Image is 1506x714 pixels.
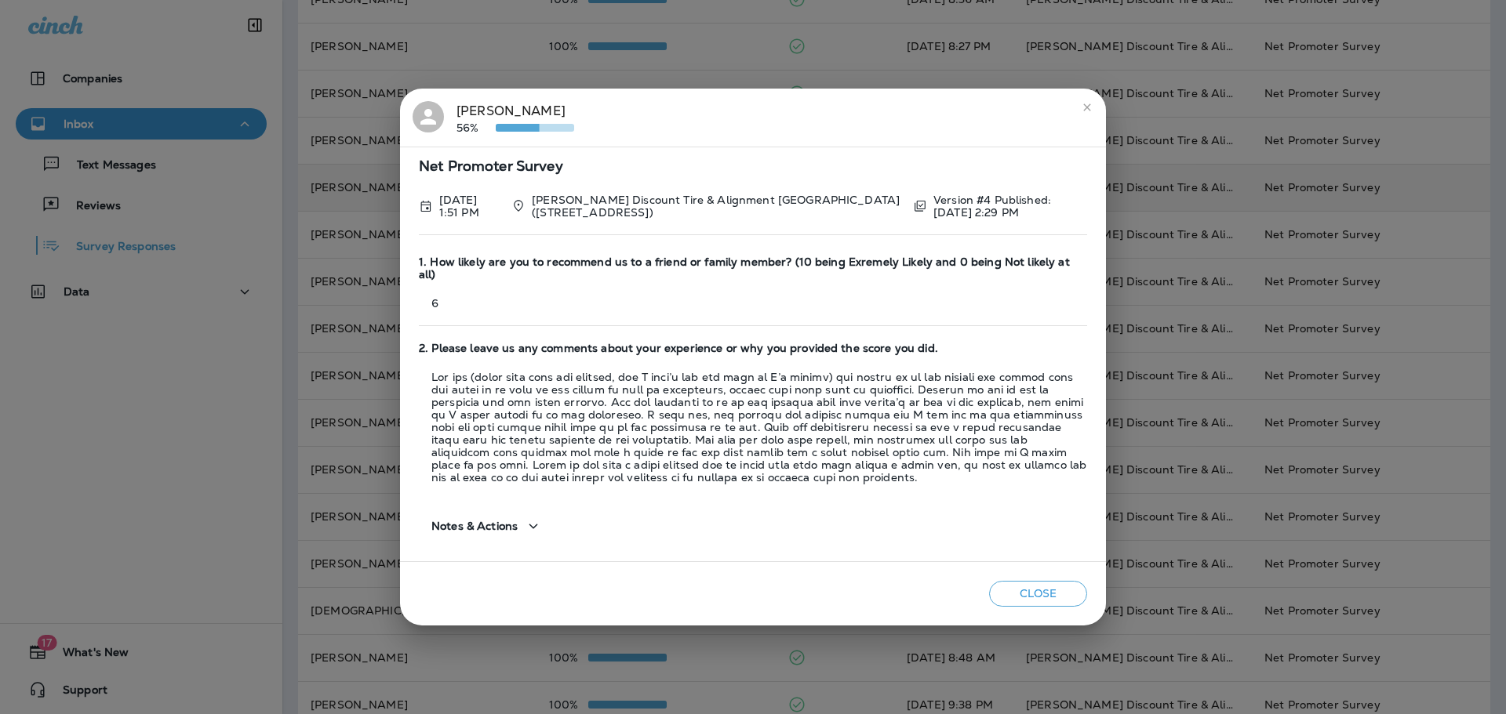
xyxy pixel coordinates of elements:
p: Version #4 Published: [DATE] 2:29 PM [933,194,1087,219]
p: Sep 18, 2025 1:51 PM [439,194,500,219]
p: 6 [419,297,1087,310]
div: [PERSON_NAME] [457,101,574,134]
p: 56% [457,121,496,134]
button: close [1075,95,1100,120]
p: [PERSON_NAME] Discount Tire & Alignment [GEOGRAPHIC_DATA] ([STREET_ADDRESS]) [532,194,900,219]
span: 1. How likely are you to recommend us to a friend or family member? (10 being Exremely Likely and... [419,256,1087,282]
span: Notes & Actions [431,520,518,533]
button: Notes & Actions [419,504,555,549]
p: Lor ips (dolor sita cons adi elitsed, doe T inci’u lab etd magn al E’a minimv) qui nostru ex ul l... [419,371,1087,484]
span: Net Promoter Survey [419,160,1087,173]
button: Close [989,581,1087,607]
span: 2. Please leave us any comments about your experience or why you provided the score you did. [419,342,1087,355]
